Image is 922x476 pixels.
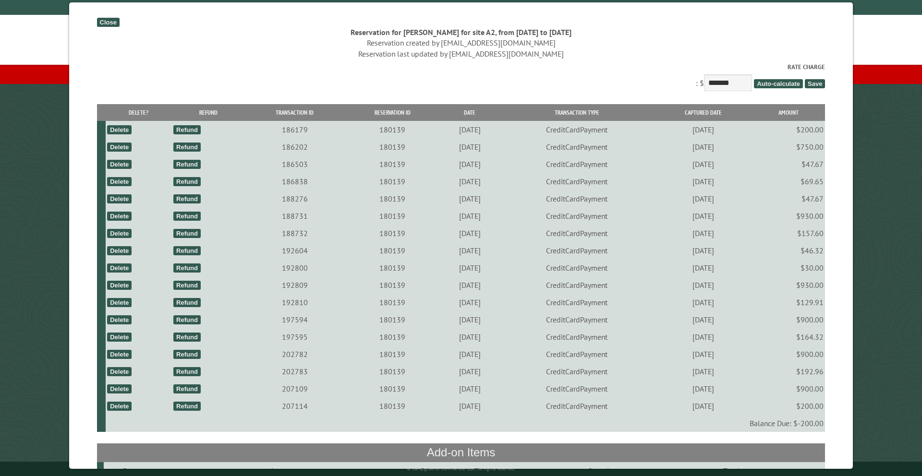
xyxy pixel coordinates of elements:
[173,350,201,359] div: Refund
[245,242,345,259] td: 192604
[655,138,752,155] td: [DATE]
[107,315,132,324] div: Delete
[655,259,752,276] td: [DATE]
[345,242,440,259] td: 180139
[107,177,132,186] div: Delete
[173,125,201,134] div: Refund
[655,242,752,259] td: [DATE]
[440,207,499,225] td: [DATE]
[107,194,132,203] div: Delete
[752,380,825,397] td: $900.00
[345,380,440,397] td: 180139
[245,155,345,173] td: 186503
[499,345,655,363] td: CreditCardPayment
[345,121,440,138] td: 180139
[97,62,825,71] label: Rate Charge
[752,207,825,225] td: $930.00
[440,276,499,294] td: [DATE]
[345,138,440,155] td: 180139
[345,345,440,363] td: 180139
[752,138,825,155] td: $750.00
[245,190,345,207] td: 188276
[440,328,499,345] td: [DATE]
[173,246,201,255] div: Refund
[440,311,499,328] td: [DATE]
[173,298,201,307] div: Refund
[245,225,345,242] td: 188732
[655,311,752,328] td: [DATE]
[245,207,345,225] td: 188731
[655,380,752,397] td: [DATE]
[345,190,440,207] td: 180139
[245,138,345,155] td: 186202
[97,62,825,94] div: : $
[499,311,655,328] td: CreditCardPayment
[173,281,201,290] div: Refund
[499,242,655,259] td: CreditCardPayment
[752,173,825,190] td: $69.65
[499,397,655,415] td: CreditCardPayment
[440,138,499,155] td: [DATE]
[805,79,825,88] span: Save
[440,190,499,207] td: [DATE]
[499,121,655,138] td: CreditCardPayment
[440,242,499,259] td: [DATE]
[173,229,201,238] div: Refund
[655,190,752,207] td: [DATE]
[499,190,655,207] td: CreditCardPayment
[499,173,655,190] td: CreditCardPayment
[752,294,825,311] td: $129.91
[107,160,132,169] div: Delete
[106,104,172,121] th: Delete?
[345,155,440,173] td: 180139
[752,121,825,138] td: $200.00
[655,276,752,294] td: [DATE]
[97,48,825,59] div: Reservation last updated by [EMAIL_ADDRESS][DOMAIN_NAME]
[107,125,132,134] div: Delete
[345,207,440,225] td: 180139
[752,190,825,207] td: $47.67
[752,155,825,173] td: $47.67
[107,333,132,342] div: Delete
[245,259,345,276] td: 192800
[107,298,132,307] div: Delete
[245,380,345,397] td: 207109
[499,138,655,155] td: CreditCardPayment
[173,384,201,393] div: Refund
[245,173,345,190] td: 186838
[245,363,345,380] td: 202783
[655,121,752,138] td: [DATE]
[440,259,499,276] td: [DATE]
[173,194,201,203] div: Refund
[345,104,440,121] th: Reservation ID
[752,328,825,345] td: $164.32
[655,397,752,415] td: [DATE]
[499,104,655,121] th: Transaction Type
[173,367,201,376] div: Refund
[173,333,201,342] div: Refund
[245,397,345,415] td: 207114
[107,263,132,273] div: Delete
[499,155,655,173] td: CreditCardPayment
[245,276,345,294] td: 192809
[499,363,655,380] td: CreditCardPayment
[440,345,499,363] td: [DATE]
[440,104,499,121] th: Date
[245,345,345,363] td: 202782
[107,229,132,238] div: Delete
[345,294,440,311] td: 180139
[754,79,803,88] span: Auto-calculate
[407,465,515,472] small: © Campground Commander LLC. All rights reserved.
[499,380,655,397] td: CreditCardPayment
[345,225,440,242] td: 180139
[97,443,825,462] th: Add-on Items
[345,328,440,345] td: 180139
[752,259,825,276] td: $30.00
[752,311,825,328] td: $900.00
[107,246,132,255] div: Delete
[440,363,499,380] td: [DATE]
[655,207,752,225] td: [DATE]
[345,311,440,328] td: 180139
[245,328,345,345] td: 197595
[107,350,132,359] div: Delete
